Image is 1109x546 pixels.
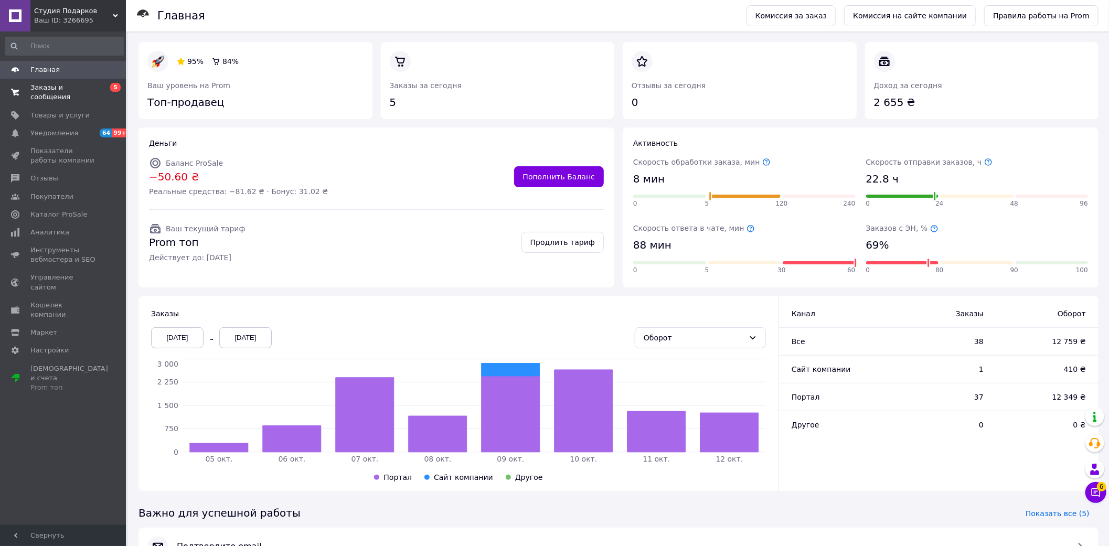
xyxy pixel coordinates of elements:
tspan: 09 окт. [497,455,525,463]
span: Скорость ответа в чате, мин [633,224,755,232]
span: 1 [898,364,984,374]
tspan: 07 окт. [351,455,379,463]
span: Деньги [149,139,177,147]
span: 0 [866,199,870,208]
span: Показать все (5) [1026,508,1090,519]
span: 90 [1010,266,1018,275]
div: [DATE] [151,327,204,348]
span: 6 [1097,480,1106,490]
span: Prom топ [149,235,245,250]
span: Канал [792,309,815,318]
span: Скорость отправки заказов, ч [866,158,993,166]
span: Управление сайтом [30,273,97,292]
span: Оборот [1005,308,1086,319]
span: 37 [898,392,984,402]
span: 38 [898,336,984,347]
span: 99+ [112,129,129,137]
tspan: 10 окт. [570,455,598,463]
span: Другое [515,473,543,481]
span: Все [792,337,805,346]
span: 120 [776,199,788,208]
span: Инструменты вебмастера и SEO [30,245,97,264]
tspan: 3 000 [157,360,178,368]
span: Скорость обработки заказа, мин [633,158,771,166]
span: [DEMOGRAPHIC_DATA] и счета [30,364,108,393]
button: Чат с покупателем6 [1085,482,1106,503]
span: 0 [898,420,984,430]
a: Пополнить Баланс [514,166,604,187]
span: 0 [633,266,637,275]
a: Продлить тариф [521,232,604,253]
tspan: 0 [174,448,178,456]
span: 12 349 ₴ [1005,392,1086,402]
span: 240 [844,199,856,208]
span: 80 [935,266,943,275]
span: 60 [847,266,855,275]
span: 100 [1076,266,1088,275]
tspan: 06 окт. [279,455,306,463]
tspan: 05 окт. [206,455,233,463]
div: Ваш ID: 3266695 [34,16,126,25]
span: Каталог ProSale [30,210,87,219]
tspan: 1 500 [157,401,178,410]
span: 64 [100,129,112,137]
input: Поиск [5,37,124,56]
span: Активность [633,139,678,147]
span: Настройки [30,346,69,355]
span: 95% [187,57,204,66]
tspan: 08 окт. [424,455,452,463]
span: Портал [383,473,412,481]
span: 5 [705,199,709,208]
span: Уведомления [30,129,78,138]
span: Показатели работы компании [30,146,97,165]
tspan: 2 250 [157,378,178,386]
span: Реальные средства: −81.62 ₴ · Бонус: 31.02 ₴ [149,186,328,197]
span: Заказов с ЭН, % [866,224,939,232]
span: 22.8 ч [866,172,899,187]
span: Главная [30,65,60,74]
span: Действует до: [DATE] [149,252,245,263]
span: Маркет [30,328,57,337]
span: Другое [792,421,819,429]
span: 30 [777,266,785,275]
h1: Главная [157,9,205,22]
span: Сайт компании [792,365,851,373]
span: 0 ₴ [1005,420,1086,430]
span: 96 [1080,199,1088,208]
span: 48 [1010,199,1018,208]
span: 69% [866,238,889,253]
span: Покупатели [30,192,73,201]
span: Товары и услуги [30,111,90,120]
a: Правила работы на Prom [984,5,1099,26]
span: Портал [792,393,820,401]
span: Студия Подарков [34,6,113,16]
span: Баланс ProSale [166,159,223,167]
span: 5 [110,83,121,92]
span: Заказы и сообщения [30,83,97,102]
tspan: 11 окт. [643,455,670,463]
span: 410 ₴ [1005,364,1086,374]
span: −50.60 ₴ [149,169,328,185]
span: 84% [222,57,239,66]
span: Ваш текущий тариф [166,224,245,233]
span: Кошелек компании [30,301,97,319]
a: Комиссия за заказ [747,5,836,26]
span: Заказы [898,308,984,319]
span: 0 [866,266,870,275]
span: Заказы [151,309,179,318]
div: Prom топ [30,383,108,392]
span: 5 [705,266,709,275]
span: 24 [935,199,943,208]
a: Комиссия на сайте компании [844,5,976,26]
span: 88 мин [633,238,671,253]
div: [DATE] [219,327,272,348]
span: 8 мин [633,172,665,187]
span: 0 [633,199,637,208]
span: 12 759 ₴ [1005,336,1086,347]
span: Аналитика [30,228,69,237]
span: Сайт компании [434,473,493,481]
span: Важно для успешной работы [138,506,301,521]
span: Отзывы [30,174,58,183]
tspan: 750 [164,424,178,433]
tspan: 12 окт. [716,455,743,463]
